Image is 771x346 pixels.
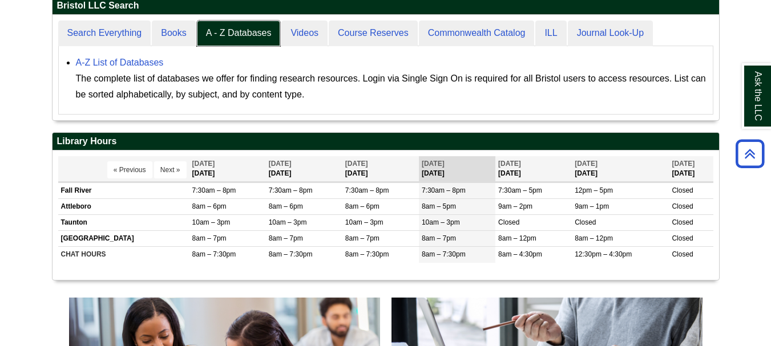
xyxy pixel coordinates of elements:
th: [DATE] [495,156,572,182]
a: Search Everything [58,21,151,46]
span: 7:30am – 5pm [498,186,542,194]
span: 8am – 6pm [192,202,227,210]
a: Course Reserves [329,21,418,46]
span: [DATE] [498,160,521,168]
td: [GEOGRAPHIC_DATA] [58,231,189,247]
span: 7:30am – 8pm [192,186,236,194]
span: 8am – 7:30pm [192,250,236,258]
span: 8am – 12pm [575,234,613,242]
span: 12pm – 5pm [575,186,613,194]
span: 7:30am – 8pm [422,186,466,194]
span: 7:30am – 8pm [269,186,313,194]
span: Closed [498,218,519,226]
span: 8am – 7:30pm [345,250,389,258]
span: [DATE] [672,160,695,168]
a: ILL [535,21,566,46]
span: 8am – 6pm [345,202,380,210]
a: A-Z List of Databases [76,58,164,67]
td: Taunton [58,215,189,231]
span: 8am – 6pm [269,202,303,210]
span: [DATE] [269,160,292,168]
td: CHAT HOURS [58,247,189,263]
a: Videos [281,21,328,46]
button: Next » [154,161,187,178]
td: Attleboro [58,199,189,215]
span: 8am – 7pm [269,234,303,242]
h2: Library Hours [53,133,719,150]
span: 8am – 12pm [498,234,536,242]
span: Closed [672,202,693,210]
a: A - Z Databases [197,21,281,46]
span: 10am – 3pm [192,218,231,226]
span: 10am – 3pm [345,218,384,226]
th: [DATE] [572,156,669,182]
span: [DATE] [422,160,445,168]
span: [DATE] [345,160,368,168]
span: [DATE] [575,160,598,168]
span: 9am – 2pm [498,202,532,210]
th: [DATE] [266,156,342,182]
span: 8am – 7pm [345,234,380,242]
span: 8am – 7pm [422,234,456,242]
span: [DATE] [192,160,215,168]
span: 8am – 7:30pm [269,250,313,258]
span: Closed [672,186,693,194]
span: 8am – 4:30pm [498,250,542,258]
th: [DATE] [669,156,713,182]
a: Back to Top [732,146,768,161]
span: 8am – 7pm [192,234,227,242]
th: [DATE] [342,156,419,182]
span: 8am – 7:30pm [422,250,466,258]
span: Closed [575,218,596,226]
th: [DATE] [189,156,266,182]
span: 10am – 3pm [422,218,460,226]
th: [DATE] [419,156,495,182]
span: 12:30pm – 4:30pm [575,250,632,258]
a: Commonwealth Catalog [419,21,535,46]
span: 7:30am – 8pm [345,186,389,194]
span: Closed [672,218,693,226]
span: 10am – 3pm [269,218,307,226]
span: 8am – 5pm [422,202,456,210]
button: « Previous [107,161,152,178]
span: Closed [672,250,693,258]
div: The complete list of databases we offer for finding research resources. Login via Single Sign On ... [76,71,707,103]
span: Closed [672,234,693,242]
a: Journal Look-Up [568,21,653,46]
a: Books [152,21,195,46]
td: Fall River [58,182,189,198]
span: 9am – 1pm [575,202,609,210]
